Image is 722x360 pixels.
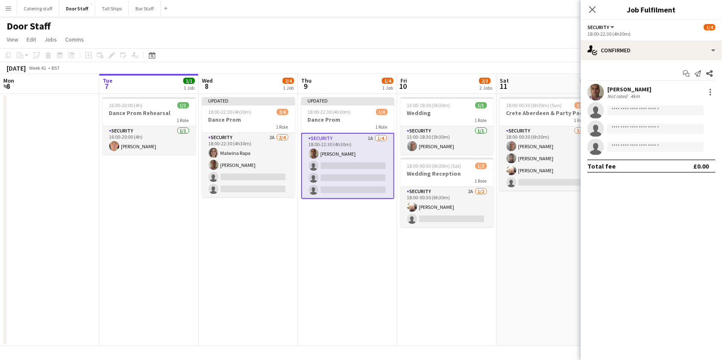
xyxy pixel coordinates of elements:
div: Total fee [587,162,616,170]
app-card-role: Security1/116:00-20:00 (4h)[PERSON_NAME] [103,126,196,154]
app-job-card: 16:00-20:00 (4h)1/1Dance Prom Rehearsal1 RoleSecurity1/116:00-20:00 (4h)[PERSON_NAME] [103,97,196,154]
app-card-role: Security3/418:00-00:30 (6h30m)[PERSON_NAME][PERSON_NAME][PERSON_NAME] [500,126,593,191]
app-job-card: 18:00-00:30 (6h30m) (Sat)1/2Wedding Reception1 RoleSecurity2A1/218:00-00:30 (6h30m)[PERSON_NAME] [400,158,494,227]
a: Comms [62,34,87,45]
span: 1/1 [177,102,189,108]
span: Comms [65,36,84,43]
span: Jobs [44,36,57,43]
div: BST [52,65,60,71]
span: 8 [201,81,213,91]
span: Wed [202,77,213,84]
h3: Wedding Reception [400,170,494,177]
span: 3/4 [580,78,592,84]
a: Edit [23,34,39,45]
div: [PERSON_NAME] [607,86,651,93]
h3: Dance Prom Rehearsal [103,109,196,117]
span: 13:00-18:30 (5h30m) [407,102,450,108]
span: 1 Role [177,117,189,123]
span: 1/4 [382,78,393,84]
span: 1 Role [475,178,487,184]
span: Security [587,24,609,30]
span: 1 Role [574,117,586,123]
span: 18:00-00:30 (6h30m) (Sun) [506,102,562,108]
div: 18:00-22:30 (4h30m) [587,31,715,37]
span: 1/2 [475,163,487,169]
h3: Dance Prom [202,116,295,123]
h1: Door Staff [7,20,51,32]
h3: Job Fulfilment [581,4,722,15]
span: Week 41 [27,65,48,71]
div: Confirmed [581,40,722,60]
button: Tall Ships [95,0,129,17]
span: 1/1 [183,78,195,84]
a: View [3,34,22,45]
span: Tue [103,77,113,84]
span: 2/4 [282,78,294,84]
app-job-card: Updated18:00-22:30 (4h30m)2/4Dance Prom1 RoleSecurity2A2/418:00-22:30 (4h30m)Malwina Rapa[PERSON_... [202,97,295,197]
div: [DATE] [7,64,26,72]
button: Security [587,24,616,30]
app-card-role: Security1/113:00-18:30 (5h30m)[PERSON_NAME] [400,126,494,154]
span: View [7,36,18,43]
div: 1 Job [184,85,194,91]
span: 6 [2,81,14,91]
div: 4km [629,93,641,99]
span: 1 Role [376,124,388,130]
h3: Wedding [400,109,494,117]
span: 18:00-22:30 (4h30m) [308,109,351,115]
div: £0.00 [693,162,709,170]
app-card-role: Security1A1/418:00-22:30 (4h30m)[PERSON_NAME] [301,133,394,199]
span: 11 [499,81,509,91]
span: Fri [400,77,407,84]
span: 18:00-22:30 (4h30m) [209,109,252,115]
span: 1/4 [376,109,388,115]
span: 2/3 [479,78,491,84]
button: Door Staff [59,0,95,17]
span: 9 [300,81,312,91]
span: 16:00-20:00 (4h) [109,102,143,108]
div: Updated [301,97,394,104]
span: Thu [301,77,312,84]
span: 1 Role [475,117,487,123]
div: 2 Jobs [479,85,492,91]
app-job-card: 13:00-18:30 (5h30m)1/1Wedding1 RoleSecurity1/113:00-18:30 (5h30m)[PERSON_NAME] [400,97,494,154]
div: Not rated [607,93,629,99]
app-card-role: Security2A1/218:00-00:30 (6h30m)[PERSON_NAME] [400,187,494,227]
span: 10 [399,81,407,91]
span: Edit [27,36,36,43]
button: Bar Staff [129,0,161,17]
span: 7 [101,81,113,91]
div: 1 Job [382,85,393,91]
a: Jobs [41,34,60,45]
span: 1/4 [704,24,715,30]
button: Catering staff [17,0,59,17]
div: Updated [202,97,295,104]
span: 1/1 [475,102,487,108]
span: Sat [500,77,509,84]
span: 2/4 [277,109,288,115]
span: 1 Role [276,124,288,130]
h3: Crete Aberdeen & Party Pack [500,109,593,117]
app-job-card: 18:00-00:30 (6h30m) (Sun)3/4Crete Aberdeen & Party Pack1 RoleSecurity3/418:00-00:30 (6h30m)[PERSO... [500,97,593,191]
h3: Dance Prom [301,116,394,123]
app-job-card: Updated18:00-22:30 (4h30m)1/4Dance Prom1 RoleSecurity1A1/418:00-22:30 (4h30m)[PERSON_NAME] [301,97,394,199]
span: 18:00-00:30 (6h30m) (Sat) [407,163,462,169]
app-card-role: Security2A2/418:00-22:30 (4h30m)Malwina Rapa[PERSON_NAME] [202,133,295,197]
div: 1 Job [283,85,294,91]
span: Mon [3,77,14,84]
span: 3/4 [575,102,586,108]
